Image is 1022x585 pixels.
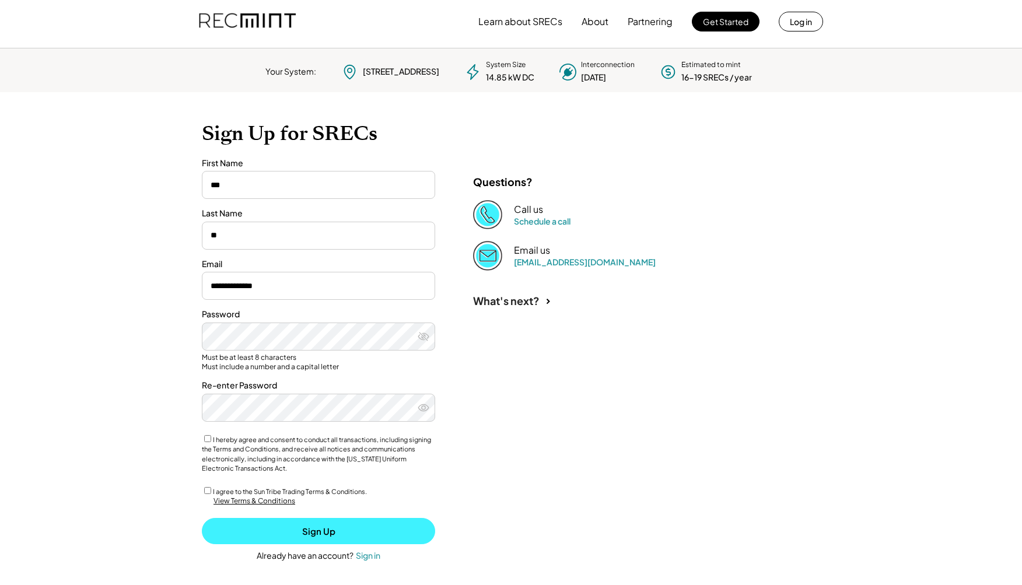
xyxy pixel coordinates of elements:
div: Call us [514,204,543,216]
div: Must be at least 8 characters Must include a number and a capital letter [202,353,435,371]
div: System Size [486,60,526,70]
div: Password [202,309,435,320]
div: Email us [514,244,550,257]
img: recmint-logotype%403x.png [199,2,296,41]
div: Last Name [202,208,435,219]
div: Questions? [473,175,533,188]
div: Interconnection [581,60,635,70]
div: Already have an account? [257,550,353,562]
a: Schedule a call [514,216,570,226]
button: Get Started [692,12,759,31]
img: Phone%20copy%403x.png [473,200,502,229]
label: I agree to the Sun Tribe Trading Terms & Conditions. [213,488,367,495]
a: [EMAIL_ADDRESS][DOMAIN_NAME] [514,257,656,267]
div: [STREET_ADDRESS] [363,66,439,78]
div: Estimated to mint [681,60,741,70]
img: Email%202%403x.png [473,241,502,270]
h1: Sign Up for SRECs [202,121,820,146]
div: View Terms & Conditions [213,496,295,506]
div: What's next? [473,294,540,307]
button: About [582,10,608,33]
div: 14.85 kW DC [486,72,534,83]
button: Learn about SRECs [478,10,562,33]
div: Re-enter Password [202,380,435,391]
div: Email [202,258,435,270]
button: Log in [779,12,823,31]
div: Sign in [356,550,380,561]
div: Your System: [265,66,316,78]
div: [DATE] [581,72,606,83]
button: Partnering [628,10,673,33]
div: 16-19 SRECs / year [681,72,752,83]
label: I hereby agree and consent to conduct all transactions, including signing the Terms and Condition... [202,436,431,472]
button: Sign Up [202,518,435,544]
div: First Name [202,157,435,169]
